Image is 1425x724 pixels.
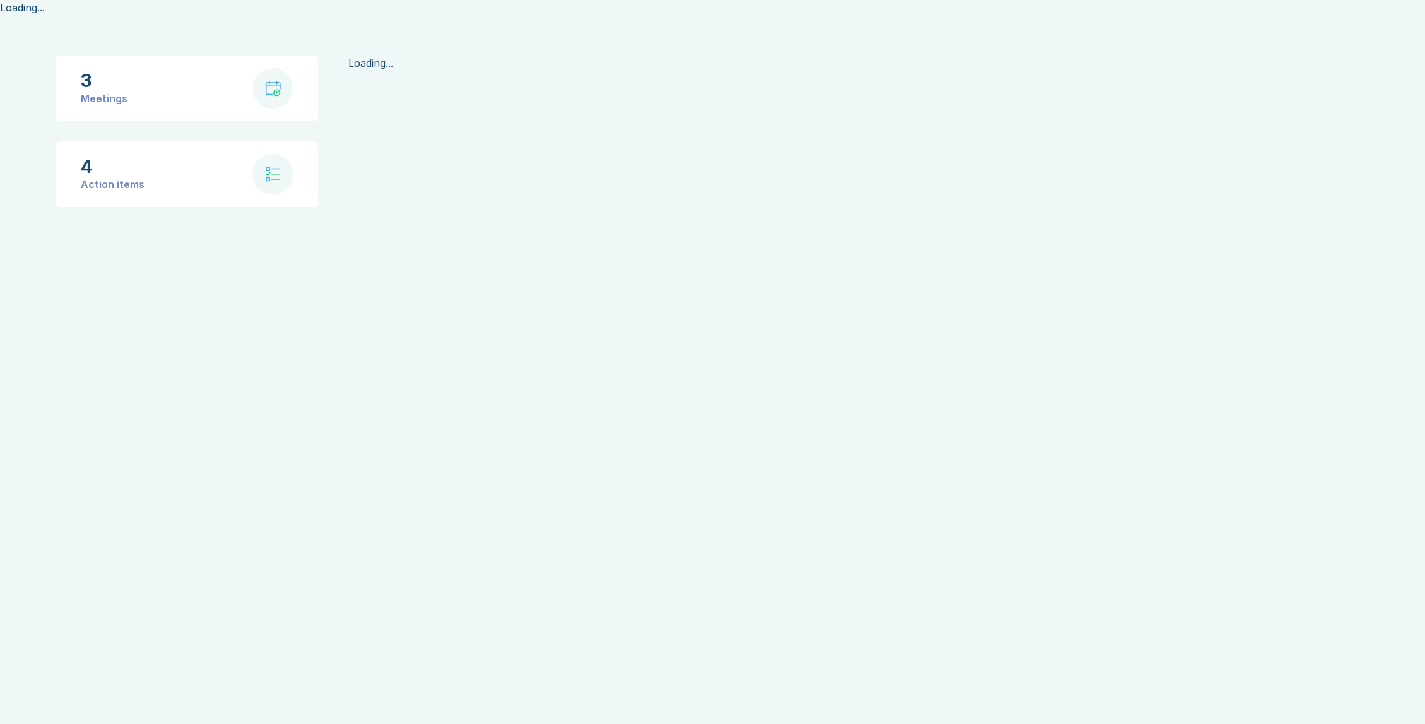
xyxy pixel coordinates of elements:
[81,157,145,177] div: 4
[81,71,127,91] div: 3
[266,167,280,182] img: check-list.svg
[348,56,1369,71] div: Loading...
[81,91,127,106] div: Meetings
[265,81,281,97] img: calendar-with-clock.svg
[81,177,145,192] div: Action items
